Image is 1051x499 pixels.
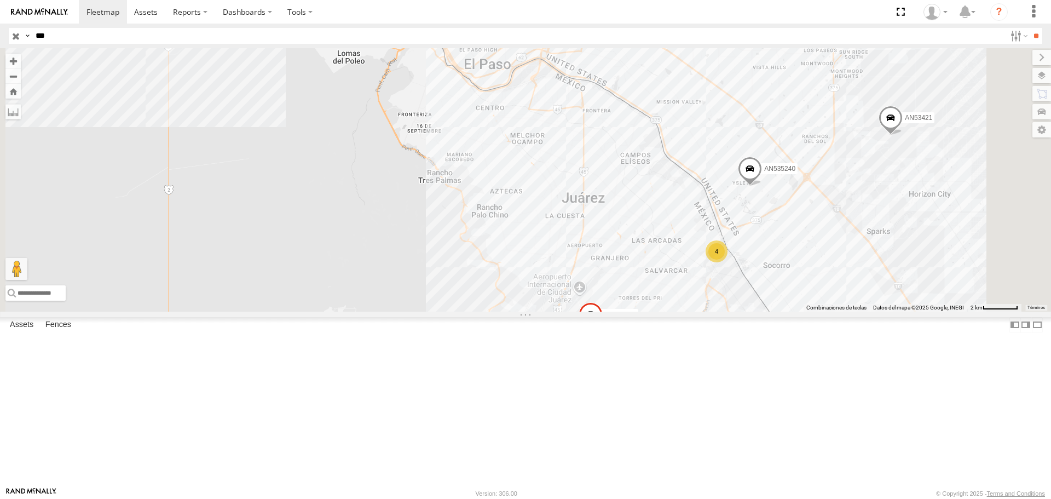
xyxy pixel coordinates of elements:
span: AN535240 [764,165,795,173]
div: 4 [706,240,727,262]
label: Hide Summary Table [1032,317,1043,333]
div: carolina herrera [920,4,951,20]
button: Arrastra al hombrecito al mapa para abrir Street View [5,258,27,280]
label: Fences [40,318,77,333]
label: Dock Summary Table to the Left [1009,317,1020,333]
span: AN53421 [905,114,932,122]
span: AN537994 [605,311,636,319]
i: ? [990,3,1008,21]
span: Datos del mapa ©2025 Google, INEGI [873,305,964,311]
span: 2 km [971,305,983,311]
div: Version: 306.00 [476,490,517,497]
button: Zoom Home [5,84,21,99]
label: Map Settings [1032,122,1051,137]
a: Terms and Conditions [987,490,1045,497]
a: Términos [1027,305,1045,309]
div: © Copyright 2025 - [936,490,1045,497]
button: Combinaciones de teclas [806,304,867,312]
label: Dock Summary Table to the Right [1020,317,1031,333]
label: Assets [4,318,39,333]
button: Escala del mapa: 2 km por 61 píxeles [967,304,1021,312]
label: Measure [5,104,21,119]
img: rand-logo.svg [11,8,68,16]
button: Zoom in [5,54,21,68]
a: Visit our Website [6,488,56,499]
label: Search Query [23,28,32,44]
button: Zoom out [5,68,21,84]
label: Search Filter Options [1006,28,1030,44]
